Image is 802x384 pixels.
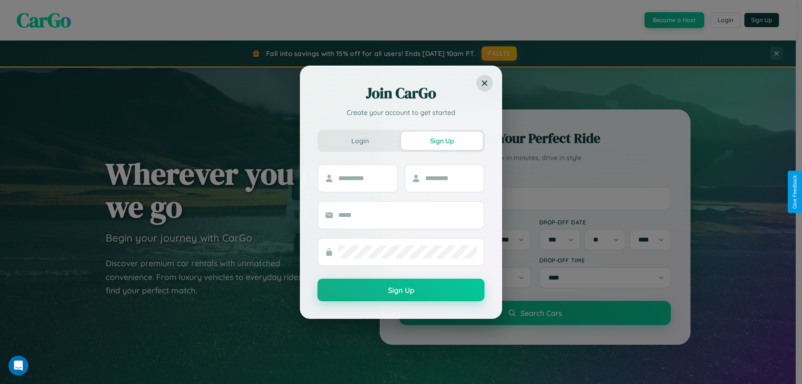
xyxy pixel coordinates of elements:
h2: Join CarGo [317,83,485,103]
iframe: Intercom live chat [8,356,28,376]
p: Create your account to get started [317,107,485,117]
div: Give Feedback [792,175,798,209]
button: Sign Up [317,279,485,301]
button: Sign Up [401,132,483,150]
button: Login [319,132,401,150]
